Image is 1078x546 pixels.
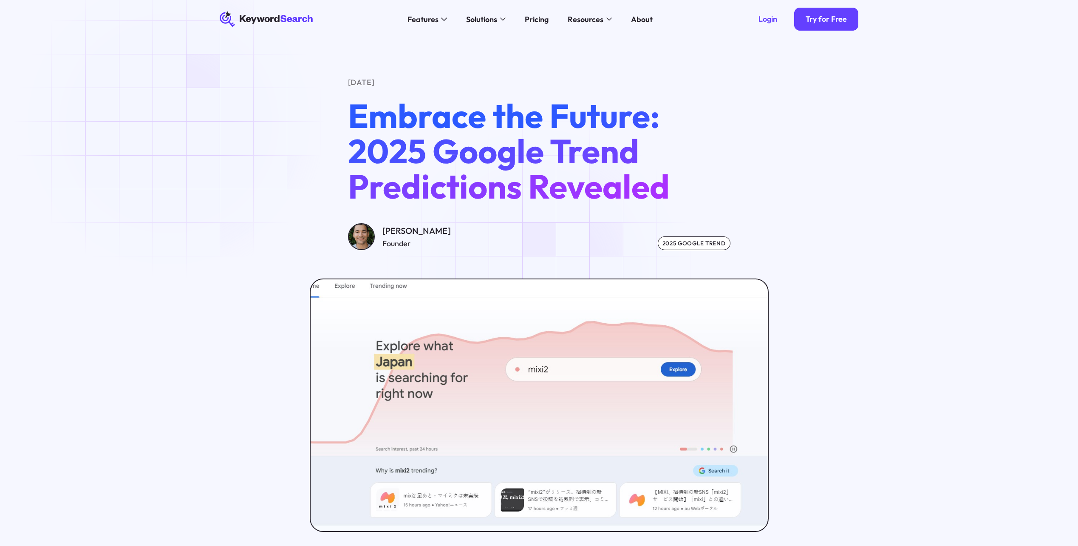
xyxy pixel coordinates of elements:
[806,14,847,24] div: Try for Free
[382,224,451,238] div: [PERSON_NAME]
[466,14,497,25] div: Solutions
[658,236,730,250] div: 2025 Google Trend
[758,14,777,24] div: Login
[348,77,730,88] div: [DATE]
[519,11,555,27] a: Pricing
[747,8,789,31] a: Login
[348,94,670,208] span: Embrace the Future: 2025 Google Trend Predictions Revealed
[525,14,549,25] div: Pricing
[407,14,439,25] div: Features
[382,238,451,249] div: Founder
[794,8,858,31] a: Try for Free
[631,14,653,25] div: About
[625,11,659,27] a: About
[568,14,603,25] div: Resources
